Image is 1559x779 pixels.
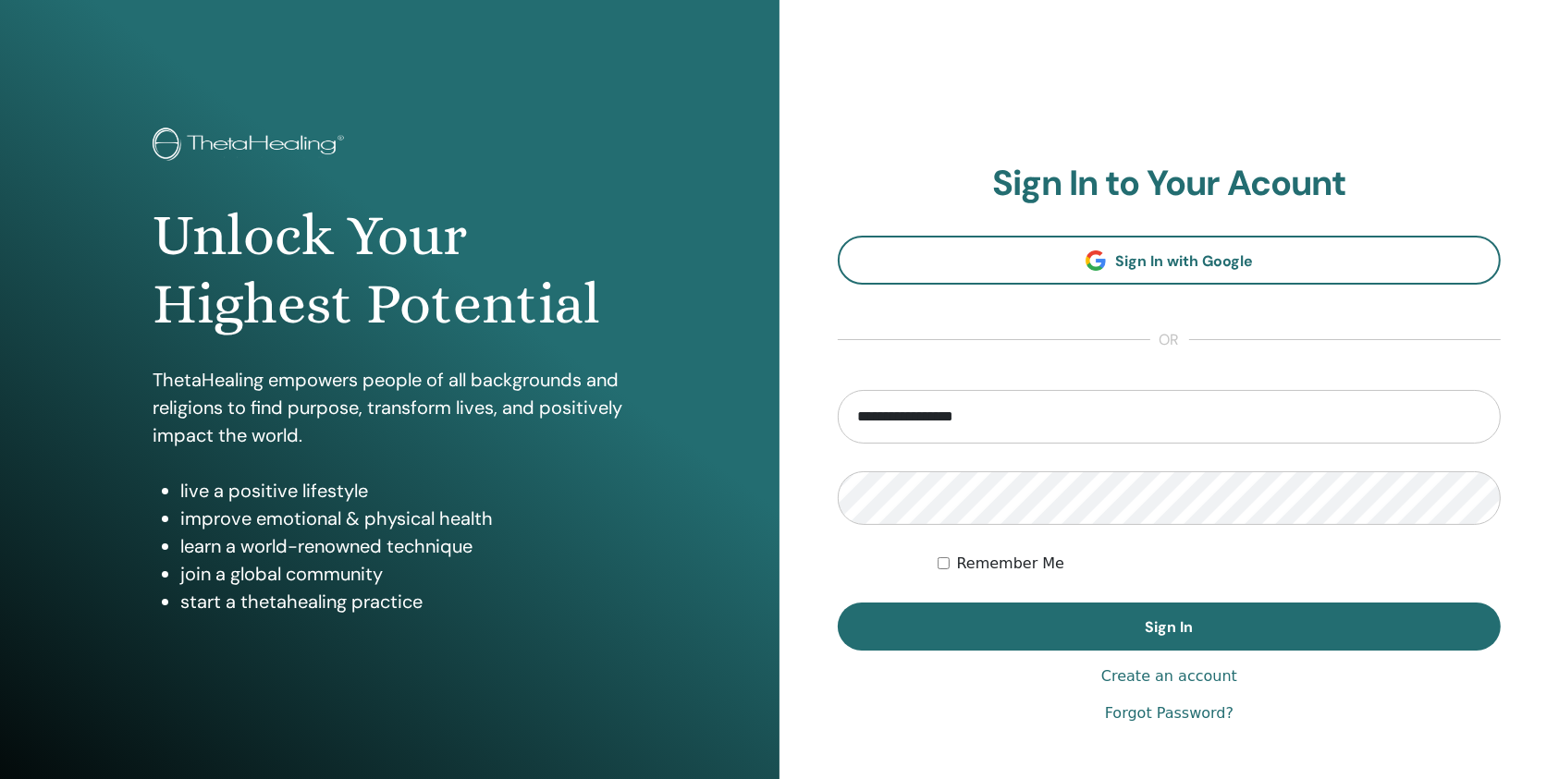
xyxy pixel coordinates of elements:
li: improve emotional & physical health [180,505,626,532]
li: live a positive lifestyle [180,477,626,505]
a: Sign In with Google [838,236,1501,285]
button: Sign In [838,603,1501,651]
a: Create an account [1101,665,1237,688]
h2: Sign In to Your Acount [838,163,1501,205]
h1: Unlock Your Highest Potential [153,201,626,339]
li: start a thetahealing practice [180,588,626,615]
div: Keep me authenticated indefinitely or until I manually logout [938,553,1501,575]
span: Sign In [1146,617,1194,637]
li: learn a world-renowned technique [180,532,626,560]
li: join a global community [180,560,626,588]
label: Remember Me [957,553,1065,575]
span: or [1150,329,1189,351]
span: Sign In with Google [1115,251,1253,271]
a: Forgot Password? [1105,702,1234,724]
p: ThetaHealing empowers people of all backgrounds and religions to find purpose, transform lives, a... [153,366,626,449]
